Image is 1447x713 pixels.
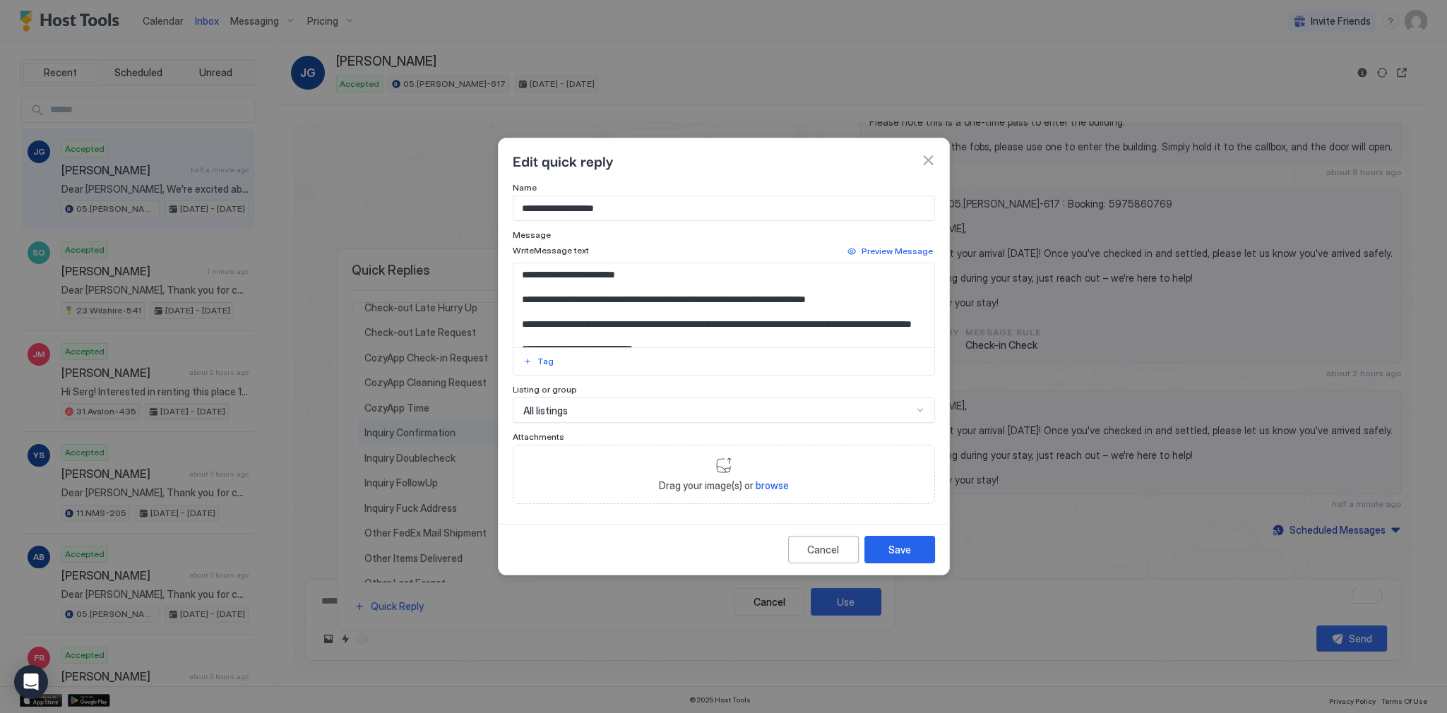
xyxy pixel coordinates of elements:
[862,245,933,258] div: Preview Message
[523,405,568,417] span: All listings
[513,263,935,347] textarea: Input Field
[756,479,789,491] span: browse
[807,542,839,557] div: Cancel
[513,229,551,240] span: Message
[513,196,934,220] input: Input Field
[513,384,577,395] span: Listing or group
[788,536,859,563] button: Cancel
[513,245,589,256] span: Write Message text
[521,353,556,370] button: Tag
[513,150,614,171] span: Edit quick reply
[513,431,564,442] span: Attachments
[537,355,554,368] div: Tag
[513,182,537,193] span: Name
[845,243,935,260] button: Preview Message
[864,536,935,563] button: Save
[888,542,911,557] div: Save
[14,665,48,699] div: Open Intercom Messenger
[659,479,789,492] span: Drag your image(s) or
